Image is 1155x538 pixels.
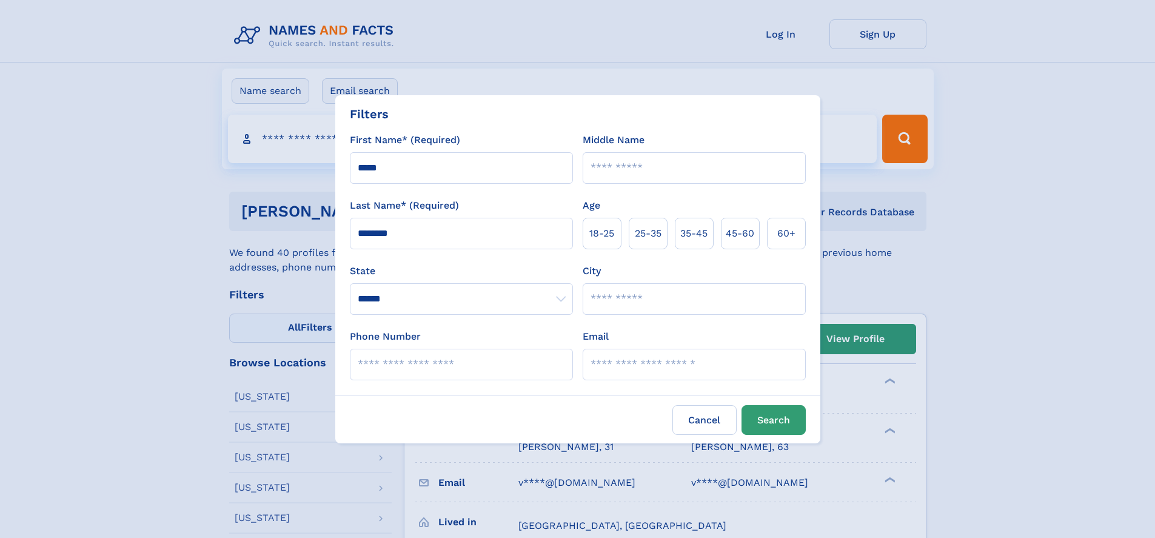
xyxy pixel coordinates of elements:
[350,133,460,147] label: First Name* (Required)
[777,226,795,241] span: 60+
[672,405,737,435] label: Cancel
[589,226,614,241] span: 18‑25
[583,329,609,344] label: Email
[742,405,806,435] button: Search
[680,226,708,241] span: 35‑45
[583,198,600,213] label: Age
[350,105,389,123] div: Filters
[583,133,644,147] label: Middle Name
[350,329,421,344] label: Phone Number
[350,198,459,213] label: Last Name* (Required)
[635,226,661,241] span: 25‑35
[726,226,754,241] span: 45‑60
[583,264,601,278] label: City
[350,264,573,278] label: State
